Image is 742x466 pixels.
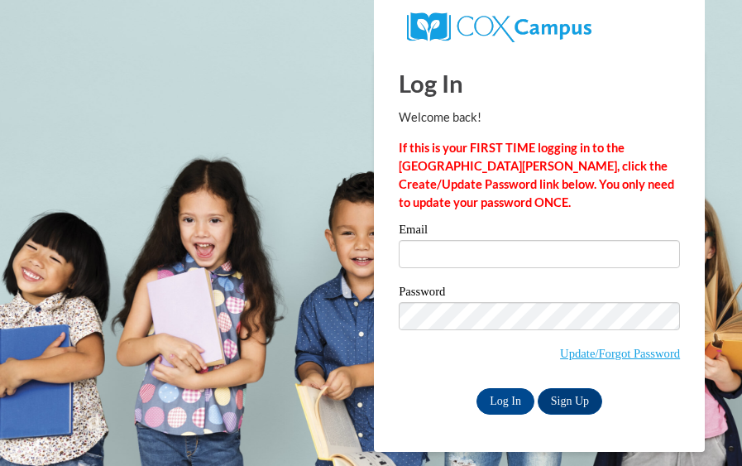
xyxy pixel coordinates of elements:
a: COX Campus [407,19,591,33]
a: Sign Up [538,388,602,415]
h1: Log In [399,66,680,100]
input: Log In [476,388,534,415]
img: COX Campus [407,12,591,42]
strong: If this is your FIRST TIME logging in to the [GEOGRAPHIC_DATA][PERSON_NAME], click the Create/Upd... [399,141,674,209]
label: Email [399,223,680,240]
a: Update/Forgot Password [560,347,680,360]
p: Welcome back! [399,108,680,127]
label: Password [399,286,680,302]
